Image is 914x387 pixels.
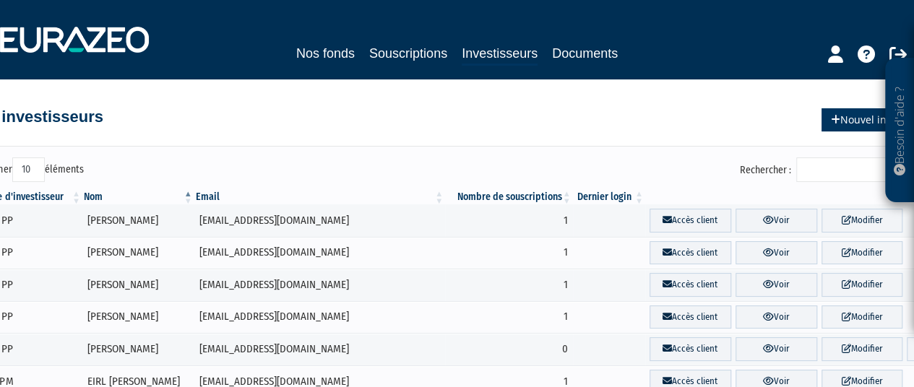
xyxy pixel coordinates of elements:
[296,43,355,64] a: Nos fonds
[82,237,194,269] td: [PERSON_NAME]
[736,209,817,232] a: Voir
[650,337,731,361] a: Accès client
[82,190,194,204] th: Nom : activer pour trier la colonne par ordre d&eacute;croissant
[194,333,445,365] td: [EMAIL_ADDRESS][DOMAIN_NAME]
[736,305,817,329] a: Voir
[82,204,194,237] td: [PERSON_NAME]
[650,305,731,329] a: Accès client
[650,273,731,297] a: Accès client
[194,190,445,204] th: Email : activer pour trier la colonne par ordre croissant
[552,43,618,64] a: Documents
[194,204,445,237] td: [EMAIL_ADDRESS][DOMAIN_NAME]
[445,333,572,365] td: 0
[650,209,731,232] a: Accès client
[736,241,817,265] a: Voir
[369,43,447,64] a: Souscriptions
[12,157,45,182] select: Afficheréléments
[82,301,194,334] td: [PERSON_NAME]
[573,190,645,204] th: Dernier login : activer pour trier la colonne par ordre croissant
[82,269,194,301] td: [PERSON_NAME]
[445,301,572,334] td: 1
[462,43,538,66] a: Investisseurs
[445,190,572,204] th: Nombre de souscriptions : activer pour trier la colonne par ordre croissant
[822,209,903,232] a: Modifier
[650,241,731,265] a: Accès client
[82,333,194,365] td: [PERSON_NAME]
[822,305,903,329] a: Modifier
[445,204,572,237] td: 1
[445,269,572,301] td: 1
[736,273,817,297] a: Voir
[822,337,903,361] a: Modifier
[822,273,903,297] a: Modifier
[194,301,445,334] td: [EMAIL_ADDRESS][DOMAIN_NAME]
[445,237,572,269] td: 1
[736,337,817,361] a: Voir
[822,241,903,265] a: Modifier
[194,269,445,301] td: [EMAIL_ADDRESS][DOMAIN_NAME]
[892,66,908,196] p: Besoin d'aide ?
[194,237,445,269] td: [EMAIL_ADDRESS][DOMAIN_NAME]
